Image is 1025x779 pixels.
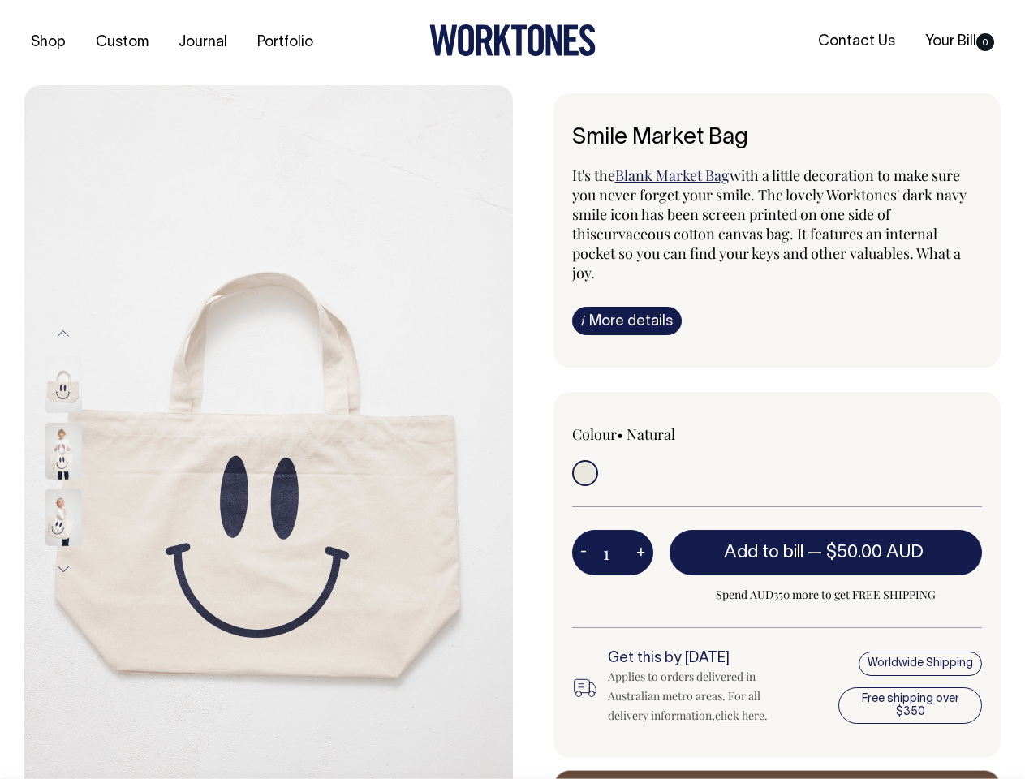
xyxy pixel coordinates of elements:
img: Smile Market Bag [45,489,82,546]
span: i [581,312,585,329]
a: click here [715,708,764,723]
img: Smile Market Bag [45,423,82,480]
button: Add to bill —$50.00 AUD [670,530,983,575]
span: curvaceous cotton canvas bag. It features an internal pocket so you can find your keys and other ... [572,224,961,282]
a: Contact Us [812,28,902,55]
span: Add to bill [724,544,803,561]
button: + [628,536,653,569]
label: Natural [627,424,675,444]
img: Smile Market Bag [45,356,82,413]
a: Portfolio [251,29,320,56]
a: Journal [172,29,234,56]
h6: Get this by [DATE] [608,651,795,667]
div: Colour [572,424,736,444]
h6: Smile Market Bag [572,126,983,151]
a: Custom [89,29,155,56]
div: Applies to orders delivered in Australian metro areas. For all delivery information, . [608,667,795,725]
a: Blank Market Bag [615,166,730,185]
span: Spend AUD350 more to get FREE SHIPPING [670,585,983,605]
a: Shop [24,29,72,56]
button: - [572,536,595,569]
button: Previous [51,315,75,351]
button: Next [51,551,75,587]
p: It's the with a little decoration to make sure you never forget your smile. The lovely Worktones'... [572,166,983,282]
span: 0 [976,33,994,51]
span: — [808,544,928,561]
span: $50.00 AUD [826,544,924,561]
a: Your Bill0 [919,28,1001,55]
span: • [617,424,623,444]
a: iMore details [572,307,682,335]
